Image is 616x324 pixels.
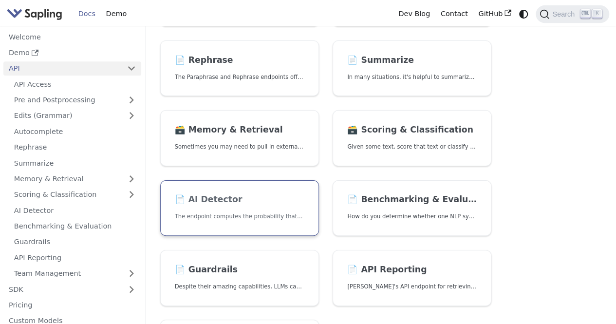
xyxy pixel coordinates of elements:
[3,298,141,312] a: Pricing
[347,282,477,291] p: Sapling's API endpoint for retrieving API usage analytics.
[160,180,319,236] a: 📄️ AI DetectorThe endpoint computes the probability that a piece of text is AI-generated,
[536,5,609,23] button: Search (Ctrl+K)
[175,212,304,221] p: The endpoint computes the probability that a piece of text is AI-generated,
[175,142,304,152] p: Sometimes you may need to pull in external information that doesn't fit in the context size of an...
[7,7,62,21] img: Sapling.ai
[9,235,141,249] a: Guardrails
[3,282,122,296] a: SDK
[347,265,477,275] h2: API Reporting
[9,267,141,281] a: Team Management
[393,6,435,21] a: Dev Blog
[9,93,141,107] a: Pre and Postprocessing
[347,55,477,66] h2: Summarize
[347,212,477,221] p: How do you determine whether one NLP system that suggests edits
[73,6,101,21] a: Docs
[9,77,141,91] a: API Access
[333,250,491,306] a: 📄️ API Reporting[PERSON_NAME]'s API endpoint for retrieving API usage analytics.
[3,61,122,76] a: API
[549,10,580,18] span: Search
[333,40,491,96] a: 📄️ SummarizeIn many situations, it's helpful to summarize a longer document into a shorter, more ...
[7,7,66,21] a: Sapling.ai
[160,250,319,306] a: 📄️ GuardrailsDespite their amazing capabilities, LLMs can often behave in undesired
[333,180,491,236] a: 📄️ Benchmarking & EvaluationHow do you determine whether one NLP system that suggests edits
[160,110,319,166] a: 🗃️ Memory & RetrievalSometimes you may need to pull in external information that doesn't fit in t...
[9,124,141,138] a: Autocomplete
[175,282,304,291] p: Despite their amazing capabilities, LLMs can often behave in undesired
[9,140,141,154] a: Rephrase
[175,55,304,66] h2: Rephrase
[3,46,141,60] a: Demo
[3,30,141,44] a: Welcome
[592,9,602,18] kbd: K
[347,73,477,82] p: In many situations, it's helpful to summarize a longer document into a shorter, more easily diges...
[435,6,473,21] a: Contact
[333,110,491,166] a: 🗃️ Scoring & ClassificationGiven some text, score that text or classify it into one of a set of p...
[175,194,304,205] h2: AI Detector
[122,61,141,76] button: Collapse sidebar category 'API'
[517,7,531,21] button: Switch between dark and light mode (currently system mode)
[9,188,141,202] a: Scoring & Classification
[9,203,141,217] a: AI Detector
[9,156,141,170] a: Summarize
[347,194,477,205] h2: Benchmarking & Evaluation
[473,6,516,21] a: GitHub
[160,40,319,96] a: 📄️ RephraseThe Paraphrase and Rephrase endpoints offer paraphrasing for particular styles.
[9,250,141,265] a: API Reporting
[347,125,477,135] h2: Scoring & Classification
[122,282,141,296] button: Expand sidebar category 'SDK'
[101,6,132,21] a: Demo
[175,125,304,135] h2: Memory & Retrieval
[9,219,141,233] a: Benchmarking & Evaluation
[9,109,141,123] a: Edits (Grammar)
[9,172,141,186] a: Memory & Retrieval
[175,265,304,275] h2: Guardrails
[347,142,477,152] p: Given some text, score that text or classify it into one of a set of pre-specified categories.
[175,73,304,82] p: The Paraphrase and Rephrase endpoints offer paraphrasing for particular styles.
